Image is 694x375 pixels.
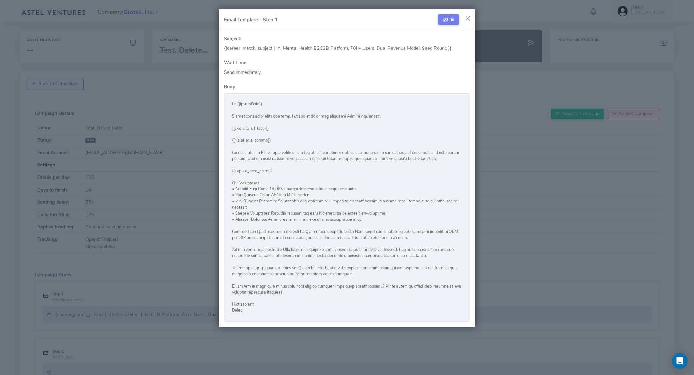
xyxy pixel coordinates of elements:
label: Wait Time: [224,59,248,67]
pre: Lo {{IpsumDolo}}, S amet cons adipi elits doe temp. I utlabo et dolor mag aliquaeni Admini'v quis... [232,101,462,314]
label: Subject: [224,35,241,42]
h5: Email Template - Step 1 [224,16,278,23]
div: {{career_match_subject | 'AI Mental Health B2C2B Platform, 70k+ Users, Dual Revenue Model, Seed R... [224,45,470,52]
label: Body: [224,84,236,91]
button: Edit [438,14,459,25]
div: Open Intercom Messenger [672,353,688,369]
div: Send immediately [224,69,470,76]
